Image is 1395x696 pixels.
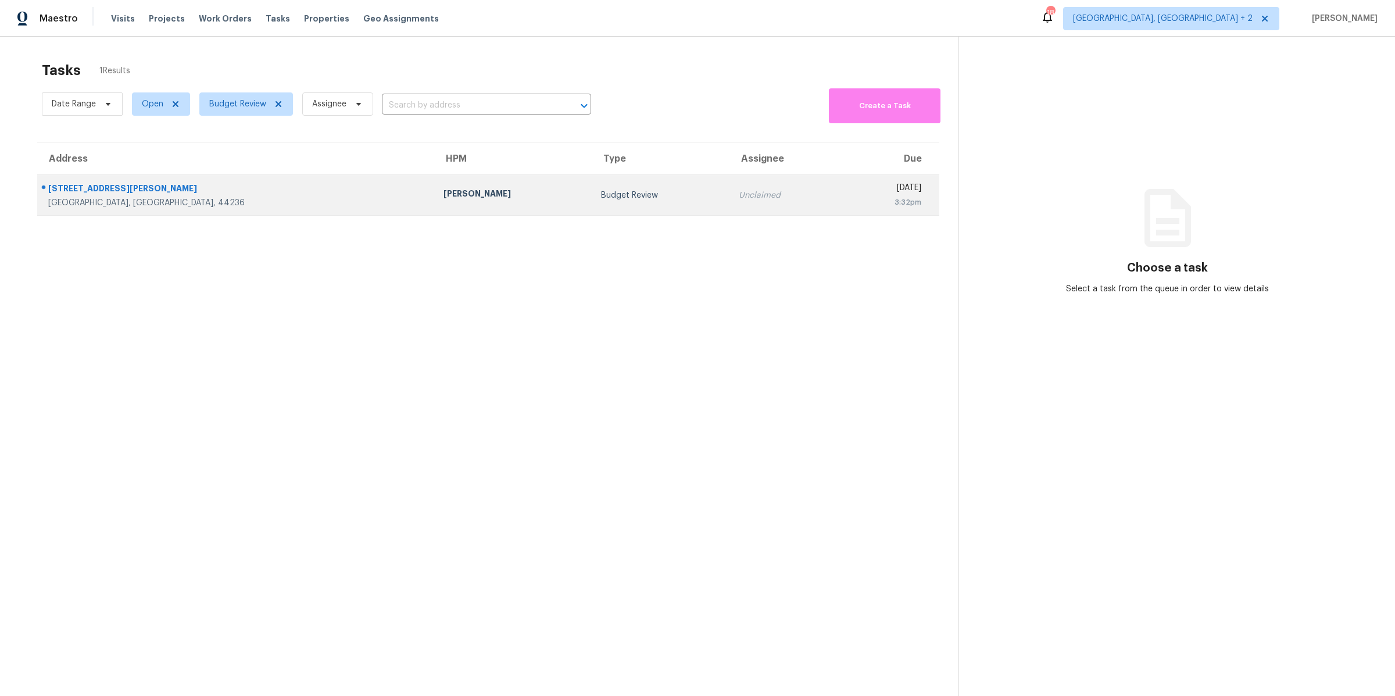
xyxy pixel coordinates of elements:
[850,182,921,197] div: [DATE]
[434,142,592,175] th: HPM
[829,88,940,123] button: Create a Task
[443,188,582,202] div: [PERSON_NAME]
[304,13,349,24] span: Properties
[209,98,266,110] span: Budget Review
[142,98,163,110] span: Open
[52,98,96,110] span: Date Range
[266,15,290,23] span: Tasks
[363,13,439,24] span: Geo Assignments
[48,183,425,197] div: [STREET_ADDRESS][PERSON_NAME]
[48,197,425,209] div: [GEOGRAPHIC_DATA], [GEOGRAPHIC_DATA], 44236
[835,99,935,113] span: Create a Task
[1063,283,1272,295] div: Select a task from the queue in order to view details
[592,142,730,175] th: Type
[312,98,346,110] span: Assignee
[42,65,81,76] h2: Tasks
[40,13,78,24] span: Maestro
[99,65,130,77] span: 1 Results
[382,97,559,115] input: Search by address
[1127,262,1208,274] h3: Choose a task
[149,13,185,24] span: Projects
[850,197,921,208] div: 3:32pm
[1307,13,1378,24] span: [PERSON_NAME]
[199,13,252,24] span: Work Orders
[1046,7,1054,19] div: 18
[37,142,434,175] th: Address
[840,142,939,175] th: Due
[729,142,840,175] th: Assignee
[1073,13,1253,24] span: [GEOGRAPHIC_DATA], [GEOGRAPHIC_DATA] + 2
[739,190,831,201] div: Unclaimed
[576,98,592,114] button: Open
[111,13,135,24] span: Visits
[601,190,721,201] div: Budget Review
